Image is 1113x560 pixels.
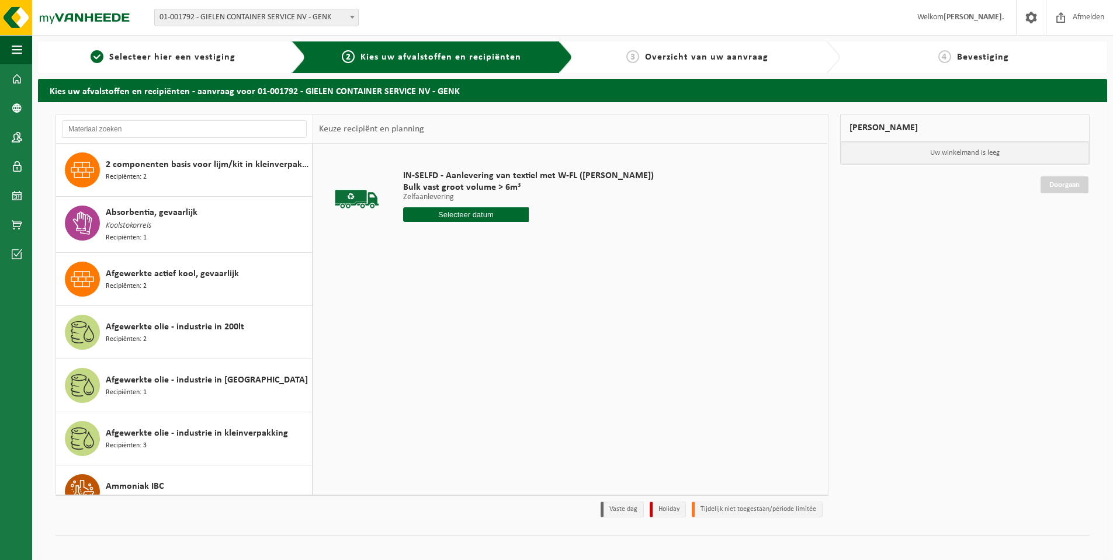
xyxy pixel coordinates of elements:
[106,426,288,440] span: Afgewerkte olie - industrie in kleinverpakking
[106,493,147,505] span: Recipiënten: 1
[56,359,313,412] button: Afgewerkte olie - industrie in [GEOGRAPHIC_DATA] Recipiënten: 1
[106,334,147,345] span: Recipiënten: 2
[106,172,147,183] span: Recipiënten: 2
[106,158,309,172] span: 2 componenten basis voor lijm/kit in kleinverpakking
[106,220,151,232] span: Koolstokorrels
[56,197,313,253] button: Absorbentia, gevaarlijk Koolstokorrels Recipiënten: 1
[692,502,823,517] li: Tijdelijk niet toegestaan/période limitée
[106,267,239,281] span: Afgewerkte actief kool, gevaarlijk
[56,306,313,359] button: Afgewerkte olie - industrie in 200lt Recipiënten: 2
[403,170,654,182] span: IN-SELFD - Aanlevering van textiel met W-FL ([PERSON_NAME])
[56,412,313,465] button: Afgewerkte olie - industrie in kleinverpakking Recipiënten: 3
[840,114,1090,142] div: [PERSON_NAME]
[106,206,197,220] span: Absorbentia, gevaarlijk
[38,79,1107,102] h2: Kies uw afvalstoffen en recipiënten - aanvraag voor 01-001792 - GIELEN CONTAINER SERVICE NV - GENK
[44,50,282,64] a: 1Selecteer hier een vestiging
[1041,176,1088,193] a: Doorgaan
[313,114,430,144] div: Keuze recipiënt en planning
[106,373,308,387] span: Afgewerkte olie - industrie in [GEOGRAPHIC_DATA]
[360,53,521,62] span: Kies uw afvalstoffen en recipiënten
[56,465,313,519] button: Ammoniak IBC Recipiënten: 1
[56,253,313,306] button: Afgewerkte actief kool, gevaarlijk Recipiënten: 2
[938,50,951,63] span: 4
[56,144,313,197] button: 2 componenten basis voor lijm/kit in kleinverpakking Recipiënten: 2
[841,142,1090,164] p: Uw winkelmand is leeg
[62,120,307,138] input: Materiaal zoeken
[106,479,164,493] span: Ammoniak IBC
[403,193,654,201] p: Zelfaanlevering
[155,9,358,26] span: 01-001792 - GIELEN CONTAINER SERVICE NV - GENK
[403,182,654,193] span: Bulk vast groot volume > 6m³
[106,281,147,292] span: Recipiënten: 2
[403,207,529,222] input: Selecteer datum
[957,53,1009,62] span: Bevestiging
[6,534,195,560] iframe: chat widget
[645,53,768,62] span: Overzicht van uw aanvraag
[106,387,147,398] span: Recipiënten: 1
[106,232,147,244] span: Recipiënten: 1
[154,9,359,26] span: 01-001792 - GIELEN CONTAINER SERVICE NV - GENK
[106,320,244,334] span: Afgewerkte olie - industrie in 200lt
[650,502,686,517] li: Holiday
[109,53,235,62] span: Selecteer hier een vestiging
[601,502,644,517] li: Vaste dag
[342,50,355,63] span: 2
[91,50,103,63] span: 1
[106,440,147,451] span: Recipiënten: 3
[944,13,1004,22] strong: [PERSON_NAME].
[626,50,639,63] span: 3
